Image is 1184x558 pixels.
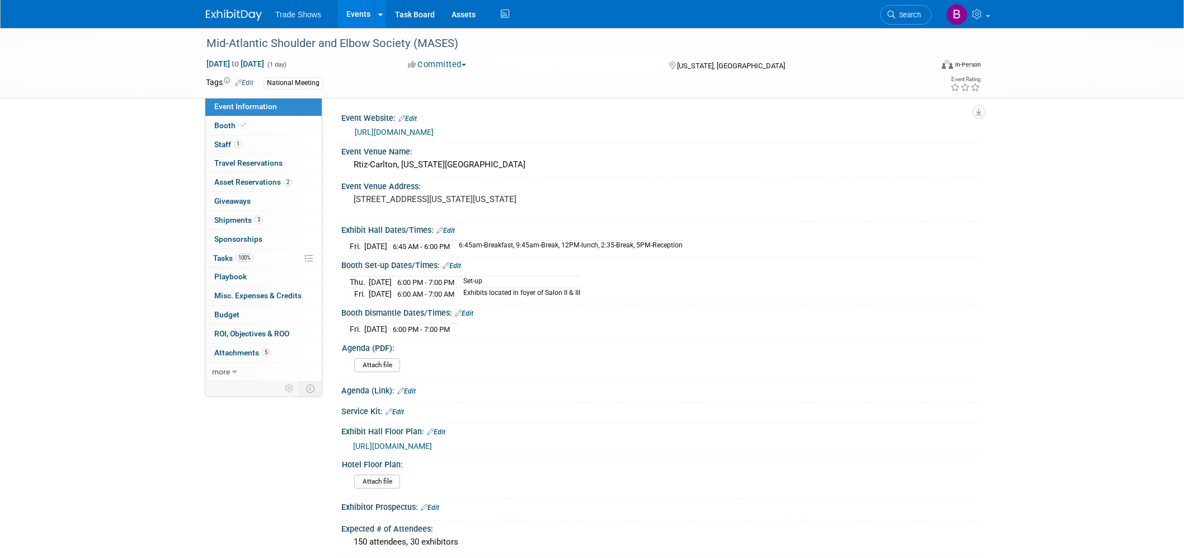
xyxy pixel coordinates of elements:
[205,306,322,324] a: Budget
[241,122,246,128] i: Booth reservation complete
[214,140,242,149] span: Staff
[895,11,921,19] span: Search
[342,456,973,470] div: Hotel Floor Plan:
[341,178,978,192] div: Event Venue Address:
[205,325,322,343] a: ROI, Objectives & ROO
[299,381,322,396] td: Toggle Event Tabs
[397,290,454,298] span: 6:00 AM - 7:00 AM
[452,241,683,252] td: 6:45am-Breakfast, 9:45am-Break, 12PM-lunch, 2:35-Break, 5PM-Reception
[341,403,978,418] div: Service Kit:
[397,387,416,395] a: Edit
[341,382,978,397] div: Agenda (Link):
[214,329,289,338] span: ROI, Objectives & ROO
[955,60,981,69] div: In-Person
[234,140,242,148] span: 1
[397,278,454,287] span: 6:00 PM - 7:00 PM
[350,288,369,300] td: Fri.
[341,304,978,319] div: Booth Dismantle Dates/Times:
[341,222,978,236] div: Exhibit Hall Dates/Times:
[205,173,322,191] a: Asset Reservations2
[942,60,953,69] img: Format-Inperson.png
[262,348,270,357] span: 5
[677,62,785,70] span: [US_STATE], [GEOGRAPHIC_DATA]
[457,276,580,288] td: Set-up
[950,77,980,82] div: Event Rating
[205,97,322,116] a: Event Information
[266,61,286,68] span: (1 day)
[205,135,322,154] a: Staff1
[205,344,322,362] a: Attachments5
[236,254,253,262] span: 100%
[341,423,978,438] div: Exhibit Hall Floor Plan:
[275,10,321,19] span: Trade Shows
[353,442,432,451] a: [URL][DOMAIN_NAME]
[213,254,253,262] span: Tasks
[205,192,322,210] a: Giveaways
[355,128,434,137] a: [URL][DOMAIN_NAME]
[341,499,978,513] div: Exhibitor Prospectus:
[214,348,270,357] span: Attachments
[214,121,248,130] span: Booth
[393,325,450,334] span: 6:00 PM - 7:00 PM
[421,504,439,512] a: Edit
[284,178,292,186] span: 2
[350,156,970,174] div: Rtiz-Carlton, [US_STATE][GEOGRAPHIC_DATA]
[205,154,322,172] a: Travel Reservations
[206,59,265,69] span: [DATE] [DATE]
[354,194,594,204] pre: [STREET_ADDRESS][US_STATE][US_STATE]
[214,158,283,167] span: Travel Reservations
[205,363,322,381] a: more
[369,276,392,288] td: [DATE]
[214,102,277,111] span: Event Information
[214,235,262,243] span: Sponsorships
[404,59,471,71] button: Committed
[880,5,932,25] a: Search
[214,291,302,300] span: Misc. Expenses & Credits
[455,310,473,317] a: Edit
[364,241,387,252] td: [DATE]
[214,272,247,281] span: Playbook
[205,249,322,268] a: Tasks100%
[205,211,322,229] a: Shipments3
[205,268,322,286] a: Playbook
[364,323,387,335] td: [DATE]
[350,241,364,252] td: Fri.
[214,310,239,319] span: Budget
[214,177,292,186] span: Asset Reservations
[264,77,323,89] div: National Meeting
[946,4,967,25] img: Becca Rensi
[205,287,322,305] a: Misc. Expenses & Credits
[214,196,251,205] span: Giveaways
[230,59,241,68] span: to
[350,533,970,551] div: 150 attendees, 30 exhibitors
[341,110,978,124] div: Event Website:
[205,230,322,248] a: Sponsorships
[369,288,392,300] td: [DATE]
[212,367,230,376] span: more
[350,323,364,335] td: Fri.
[203,34,915,54] div: Mid-Atlantic Shoulder and Elbow Society (MASES)
[205,116,322,135] a: Booth
[350,276,369,288] td: Thu.
[341,257,978,271] div: Booth Set-up Dates/Times:
[255,215,263,224] span: 3
[866,58,981,75] div: Event Format
[214,215,263,224] span: Shipments
[393,242,450,251] span: 6:45 AM - 6:00 PM
[206,10,262,21] img: ExhibitDay
[235,79,253,87] a: Edit
[342,340,973,354] div: Agenda (PDF):
[443,262,461,270] a: Edit
[398,115,417,123] a: Edit
[436,227,455,235] a: Edit
[427,428,445,436] a: Edit
[457,288,580,300] td: Exhibits located in foyer of Salon II & III
[386,408,404,416] a: Edit
[280,381,299,396] td: Personalize Event Tab Strip
[341,521,978,534] div: Expected # of Attendees:
[206,77,253,90] td: Tags
[341,143,978,157] div: Event Venue Name:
